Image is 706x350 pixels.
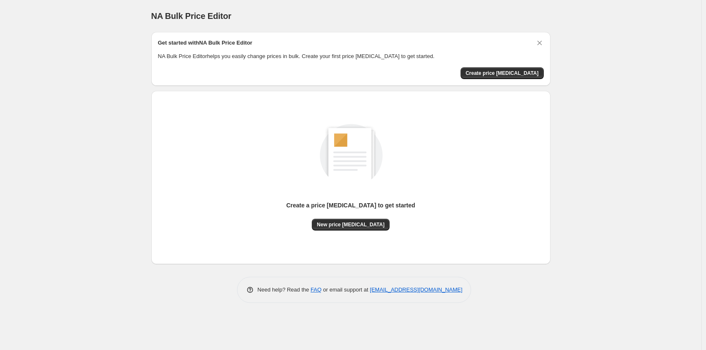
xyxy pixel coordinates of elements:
button: Create price change job [461,67,544,79]
a: FAQ [311,286,321,293]
p: NA Bulk Price Editor helps you easily change prices in bulk. Create your first price [MEDICAL_DAT... [158,52,544,61]
span: Need help? Read the [258,286,311,293]
span: Create price [MEDICAL_DATA] [466,70,539,77]
span: NA Bulk Price Editor [151,11,232,21]
p: Create a price [MEDICAL_DATA] to get started [286,201,415,209]
span: New price [MEDICAL_DATA] [317,221,385,228]
h2: Get started with NA Bulk Price Editor [158,39,253,47]
span: or email support at [321,286,370,293]
a: [EMAIL_ADDRESS][DOMAIN_NAME] [370,286,462,293]
button: Dismiss card [535,39,544,47]
button: New price [MEDICAL_DATA] [312,219,390,231]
